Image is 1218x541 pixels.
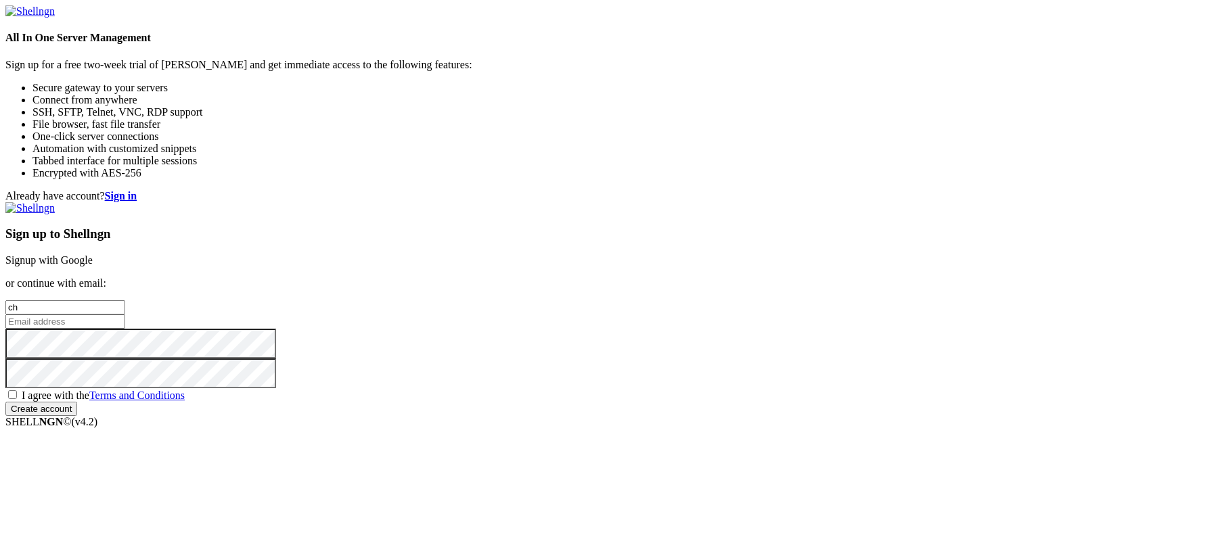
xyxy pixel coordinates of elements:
[32,94,1213,106] li: Connect from anywhere
[32,155,1213,167] li: Tabbed interface for multiple sessions
[32,167,1213,179] li: Encrypted with AES-256
[32,143,1213,155] li: Automation with customized snippets
[32,131,1213,143] li: One-click server connections
[5,300,125,314] input: Full name
[5,5,55,18] img: Shellngn
[5,190,1213,202] div: Already have account?
[5,32,1213,44] h4: All In One Server Management
[32,118,1213,131] li: File browser, fast file transfer
[32,82,1213,94] li: Secure gateway to your servers
[5,402,77,416] input: Create account
[5,227,1213,241] h3: Sign up to Shellngn
[89,390,185,401] a: Terms and Conditions
[5,202,55,214] img: Shellngn
[5,416,97,427] span: SHELL ©
[5,314,125,329] input: Email address
[32,106,1213,118] li: SSH, SFTP, Telnet, VNC, RDP support
[72,416,98,427] span: 4.2.0
[5,277,1213,289] p: or continue with email:
[5,254,93,266] a: Signup with Google
[8,390,17,399] input: I agree with theTerms and Conditions
[105,190,137,202] a: Sign in
[39,416,64,427] b: NGN
[22,390,185,401] span: I agree with the
[5,59,1213,71] p: Sign up for a free two-week trial of [PERSON_NAME] and get immediate access to the following feat...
